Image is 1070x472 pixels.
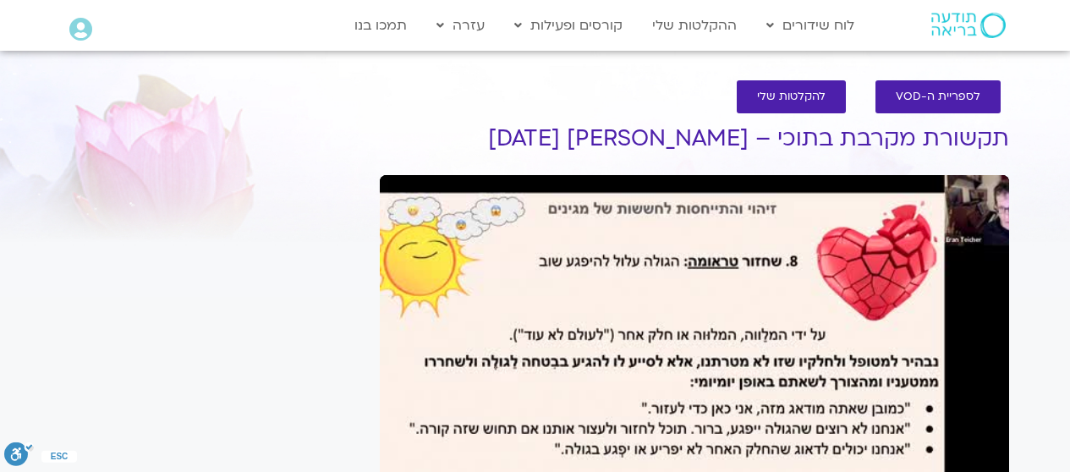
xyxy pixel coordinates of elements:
a: קורסים ופעילות [506,9,631,41]
a: עזרה [428,9,493,41]
a: תמכו בנו [346,9,415,41]
span: להקלטות שלי [757,91,826,103]
img: תודעה בריאה [931,13,1006,38]
a: לוח שידורים [758,9,863,41]
h1: תקשורת מקרבת בתוכי – [PERSON_NAME] [DATE] [380,126,1009,151]
span: לספריית ה-VOD [896,91,980,103]
a: להקלטות שלי [737,80,846,113]
a: לספריית ה-VOD [875,80,1001,113]
a: ההקלטות שלי [644,9,745,41]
